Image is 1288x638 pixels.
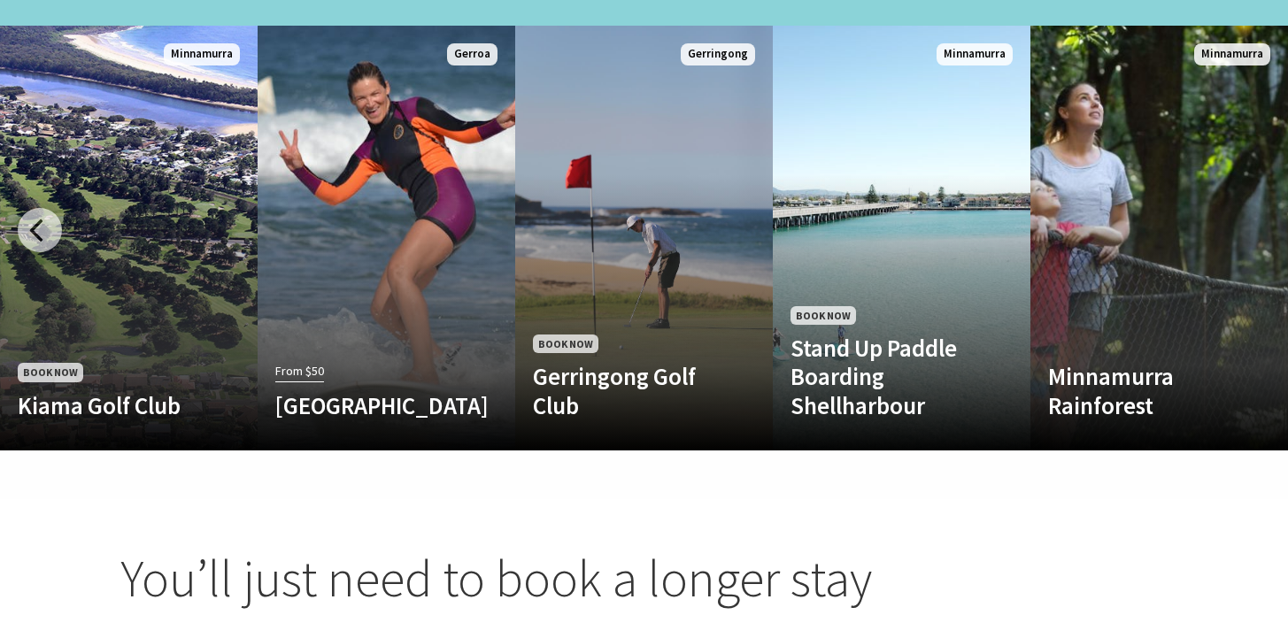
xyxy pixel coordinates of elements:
[533,362,716,419] h4: Gerringong Golf Club
[18,391,201,419] h4: Kiama Golf Club
[791,334,974,419] h4: Stand Up Paddle Boarding Shellharbour
[533,334,598,353] span: Book Now
[120,548,1168,610] h2: You’ll just need to book a longer stay
[1030,26,1288,450] a: Minnamurra Rainforest Minnamurra
[937,43,1013,65] span: Minnamurra
[164,43,240,65] span: Minnamurra
[275,361,324,381] span: From $50
[773,26,1030,450] a: Book Now Stand Up Paddle Boarding Shellharbour Minnamurra
[18,363,83,381] span: Book Now
[1194,43,1270,65] span: Minnamurra
[275,391,459,419] h4: [GEOGRAPHIC_DATA]
[258,26,515,450] a: From $50 [GEOGRAPHIC_DATA] Gerroa
[1048,362,1231,419] h4: Minnamurra Rainforest
[681,43,755,65] span: Gerringong
[515,26,773,450] a: Book Now Gerringong Golf Club Gerringong
[791,306,856,325] span: Book Now
[447,43,497,65] span: Gerroa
